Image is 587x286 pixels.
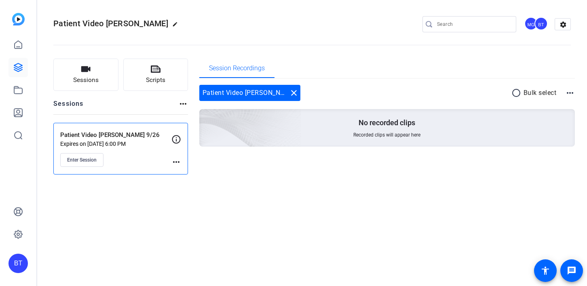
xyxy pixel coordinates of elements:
img: embarkstudio-empty-session.png [109,29,302,204]
mat-icon: accessibility [541,266,550,275]
div: BT [8,254,28,273]
p: Patient Video [PERSON_NAME] 9/26 [60,130,171,140]
h2: Sessions [53,99,84,114]
mat-icon: radio_button_unchecked [511,88,524,98]
div: BT [534,17,548,30]
mat-icon: message [567,266,576,275]
span: Recorded clips will appear here [353,132,420,138]
button: Scripts [123,59,188,91]
ngx-avatar: Briana Taylor [534,17,549,31]
mat-icon: more_horiz [171,157,181,167]
mat-icon: close [289,88,299,98]
input: Search [437,19,510,29]
p: Expires on [DATE] 6:00 PM [60,141,171,147]
span: Sessions [73,76,99,85]
button: Sessions [53,59,118,91]
mat-icon: settings [555,19,571,31]
button: Enter Session [60,153,103,167]
mat-icon: edit [172,21,182,31]
span: Enter Session [67,157,97,163]
mat-icon: more_horiz [565,88,575,98]
span: Session Recordings [209,65,265,71]
div: Patient Video [PERSON_NAME] 9/26 [199,85,300,101]
img: blue-gradient.svg [12,13,25,25]
p: Bulk select [524,88,557,98]
span: Patient Video [PERSON_NAME] [53,19,168,28]
ngx-avatar: Mark Gilday [524,17,538,31]
mat-icon: more_horiz [178,99,188,109]
p: No recorded clips [359,118,415,128]
span: Scripts [146,76,165,85]
div: MG [524,17,538,30]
